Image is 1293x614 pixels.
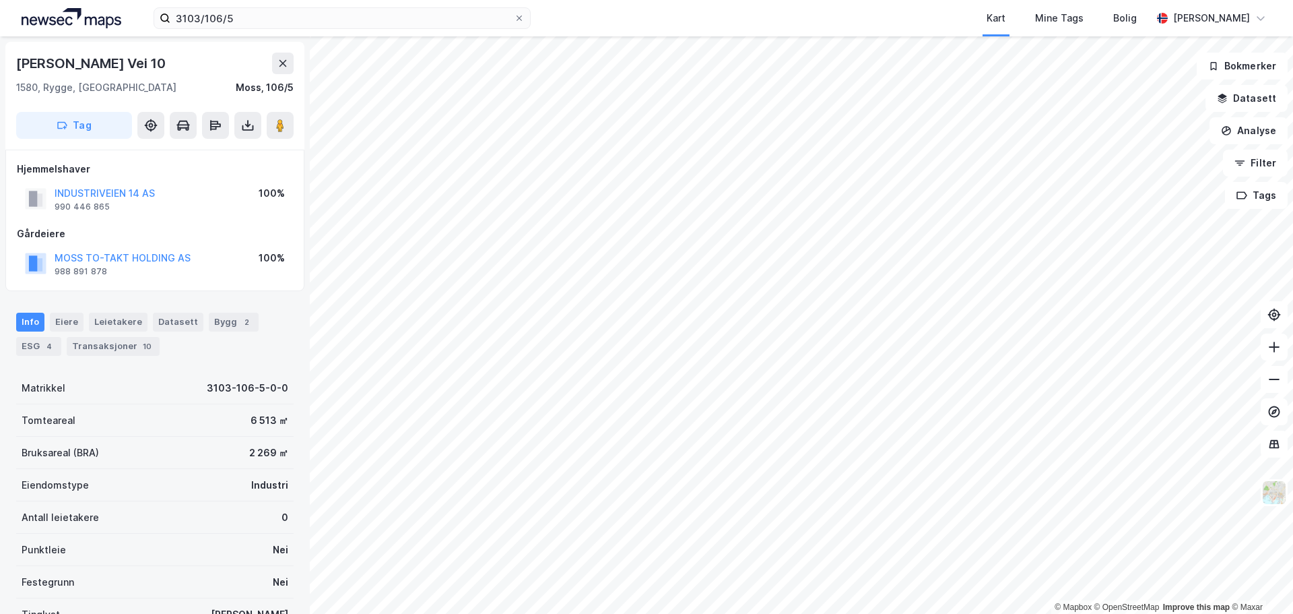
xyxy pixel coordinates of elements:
iframe: Chat Widget [1226,549,1293,614]
div: Transaksjoner [67,337,160,356]
div: Moss, 106/5 [236,80,294,96]
div: Nei [273,542,288,558]
div: 2 269 ㎡ [249,445,288,461]
div: 4 [42,340,56,353]
div: 1580, Rygge, [GEOGRAPHIC_DATA] [16,80,176,96]
button: Tag [16,112,132,139]
div: Bygg [209,313,259,332]
div: 100% [259,250,285,266]
div: Info [16,313,44,332]
button: Filter [1223,150,1288,177]
div: Eiendomstype [22,477,89,493]
input: Søk på adresse, matrikkel, gårdeiere, leietakere eller personer [170,8,514,28]
div: ESG [16,337,61,356]
button: Datasett [1205,85,1288,112]
div: [PERSON_NAME] [1173,10,1250,26]
div: Kontrollprogram for chat [1226,549,1293,614]
div: Bruksareal (BRA) [22,445,99,461]
div: Leietakere [89,313,147,332]
img: Z [1261,480,1287,505]
div: 10 [140,340,154,353]
div: Bolig [1113,10,1137,26]
div: Festegrunn [22,574,74,590]
div: Tomteareal [22,412,75,429]
div: Industri [251,477,288,493]
div: 6 513 ㎡ [251,412,288,429]
a: Improve this map [1163,603,1230,612]
div: [PERSON_NAME] Vei 10 [16,53,168,74]
div: 0 [281,510,288,526]
div: Kart [987,10,1005,26]
div: Matrikkel [22,380,65,396]
button: Tags [1225,182,1288,209]
div: Datasett [153,313,203,332]
button: Analyse [1209,117,1288,144]
img: logo.a4113a55bc3d86da70a041830d287a7e.svg [22,8,121,28]
div: 100% [259,185,285,202]
div: 990 446 865 [55,202,110,212]
div: Gårdeiere [17,226,293,242]
div: Eiere [50,313,84,332]
div: Punktleie [22,542,66,558]
div: 988 891 878 [55,266,107,277]
div: 2 [240,315,253,329]
div: Hjemmelshaver [17,161,293,177]
a: Mapbox [1055,603,1092,612]
div: Antall leietakere [22,510,99,526]
div: 3103-106-5-0-0 [207,380,288,396]
div: Nei [273,574,288,590]
button: Bokmerker [1197,53,1288,80]
a: OpenStreetMap [1094,603,1160,612]
div: Mine Tags [1035,10,1084,26]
